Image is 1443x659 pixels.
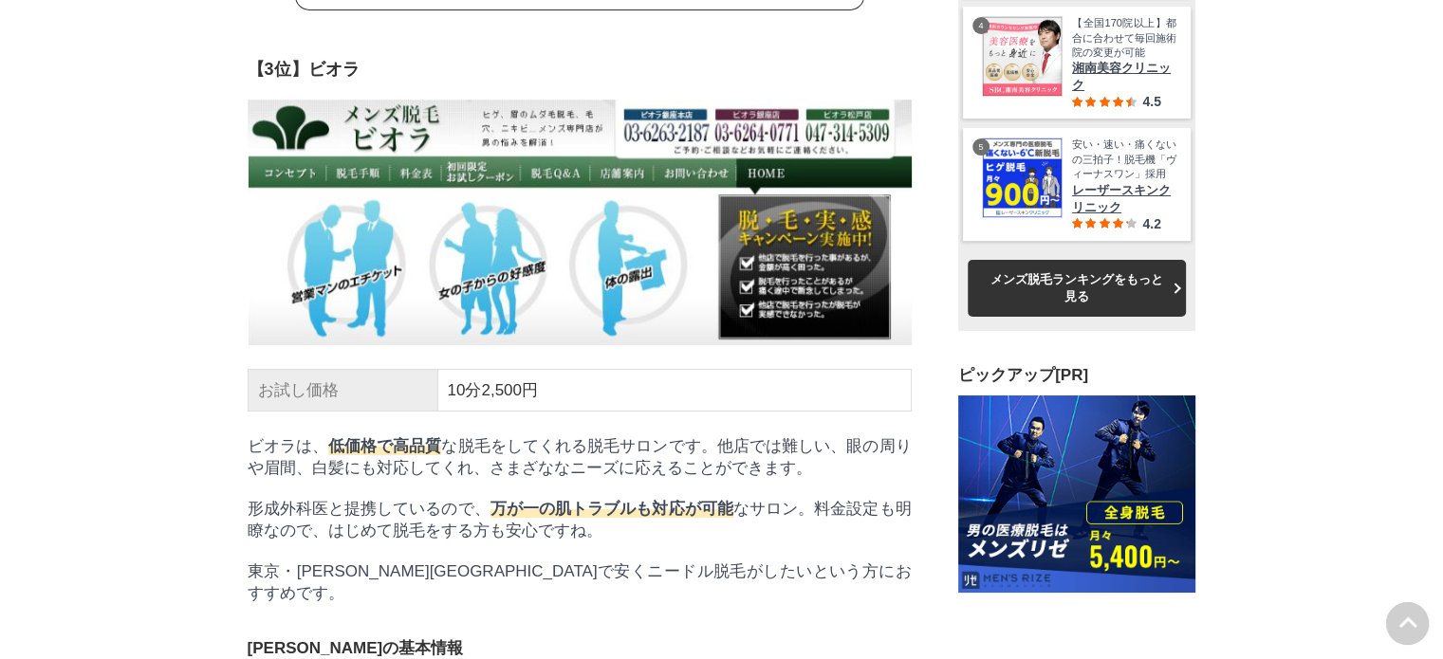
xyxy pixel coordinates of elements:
[248,498,912,541] p: 形成外科医と提携しているので、 なサロン。料金設定も明瞭なので、はじめて脱毛をする方も安心ですね。
[1072,137,1176,181] span: 安い・速い・痛くないの三拍子！脱毛機「ヴィーナスワン」採用
[958,364,1195,386] h3: ピックアップ[PR]
[248,639,464,657] span: [PERSON_NAME]の基本情報
[1386,602,1429,645] img: PAGE UP
[248,60,360,79] span: 【3位】ビオラ
[983,138,1062,217] img: レーザースキンクリニック
[248,369,437,411] td: お試し価格
[248,560,912,604] p: 東京・[PERSON_NAME][GEOGRAPHIC_DATA]で安くニードル脱毛がしたいという方におすすめです。
[1072,60,1176,94] span: 湘南美容クリニック
[982,16,1176,109] a: 湘南美容クリニック 【全国170院以上】都合に合わせて毎回施術院の変更が可能 湘南美容クリニック 4.5
[1072,16,1176,60] span: 【全国170院以上】都合に合わせて毎回施術院の変更が可能
[490,500,733,518] span: 万が一の肌トラブルも対応が可能
[1072,181,1176,215] span: レーザースキンクリニック
[1142,94,1160,109] span: 4.5
[1142,215,1160,230] span: 4.2
[983,17,1062,96] img: 湘南美容クリニック
[328,437,442,455] span: 低価格で高品質
[968,259,1186,316] a: メンズ脱毛ランキングをもっと見る
[982,137,1176,230] a: レーザースキンクリニック 安い・速い・痛くないの三拍子！脱毛機「ヴィーナスワン」採用 レーザースキンクリニック 4.2
[437,369,911,411] td: 10分2,500円
[248,435,912,479] p: ビオラは、 な脱毛をしてくれる脱毛サロンです。他店では難しい、眼の周りや眉間、白髪にも対応してくれ、さまざななニーズに応えることができます。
